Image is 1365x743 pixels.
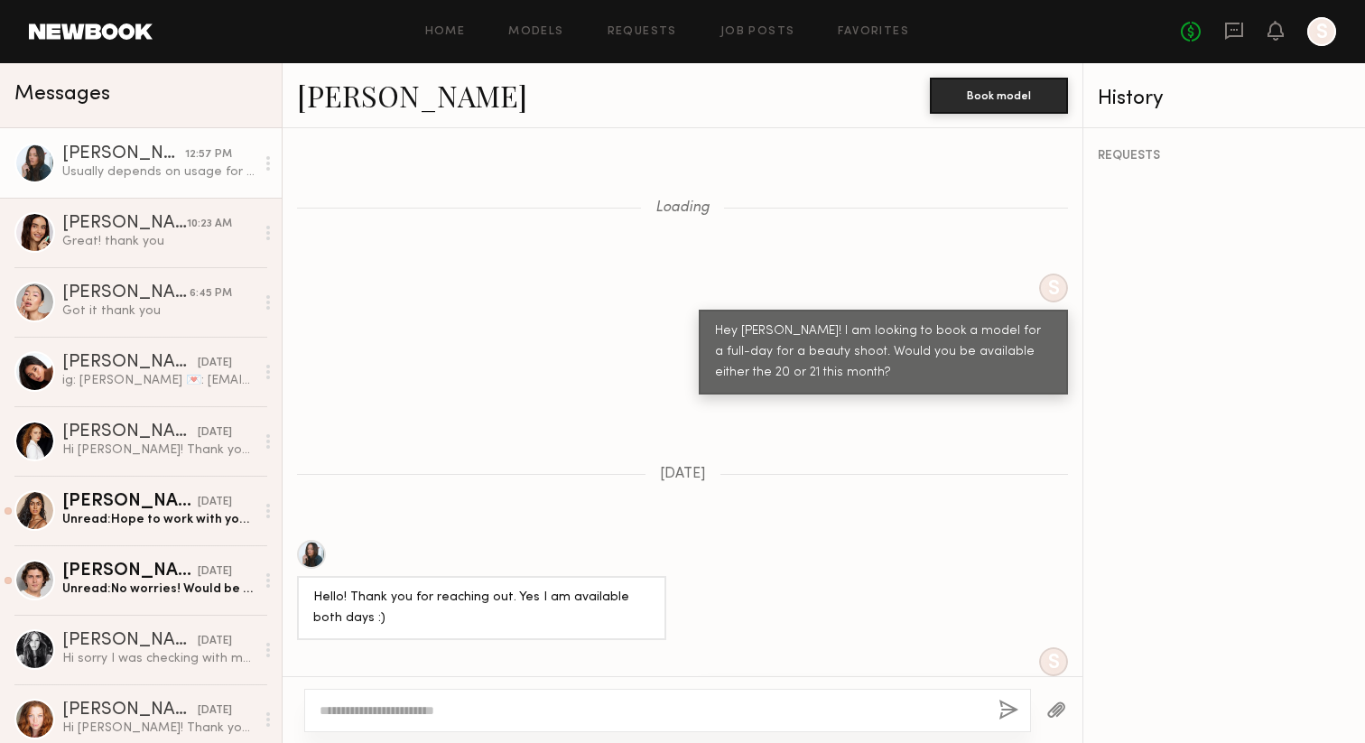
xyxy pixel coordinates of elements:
[187,216,232,233] div: 10:23 AM
[190,285,232,302] div: 6:45 PM
[720,26,795,38] a: Job Posts
[198,424,232,441] div: [DATE]
[1098,150,1351,163] div: REQUESTS
[1307,17,1336,46] a: S
[313,588,650,629] div: Hello! Thank you for reaching out. Yes I am available both days :)
[62,493,198,511] div: [PERSON_NAME]
[198,702,232,720] div: [DATE]
[62,720,255,737] div: Hi [PERSON_NAME]! Thank you so much for reaching out. I have so many bookings coming in that I’m ...
[62,650,255,667] div: Hi sorry I was checking with my agent about availability. I’m not sure I can do it for that low o...
[62,441,255,459] div: Hi [PERSON_NAME]! Thank you for reaching out I just got access back to my newbook! I’m currently ...
[508,26,563,38] a: Models
[608,26,677,38] a: Requests
[425,26,466,38] a: Home
[62,302,255,320] div: Got it thank you
[655,200,710,216] span: Loading
[1098,88,1351,109] div: History
[62,145,185,163] div: [PERSON_NAME]
[715,321,1052,384] div: Hey [PERSON_NAME]! I am looking to book a model for a full-day for a beauty shoot. Would you be a...
[930,78,1068,114] button: Book model
[838,26,909,38] a: Favorites
[297,76,527,115] a: [PERSON_NAME]
[660,467,706,482] span: [DATE]
[62,632,198,650] div: [PERSON_NAME]
[62,511,255,528] div: Unread: Hope to work with you in the future 🤍
[198,494,232,511] div: [DATE]
[62,163,255,181] div: Usually depends on usage for photos but yes that works. Thank you.
[62,372,255,389] div: ig: [PERSON_NAME] 💌: [EMAIL_ADDRESS][DOMAIN_NAME]
[62,562,198,580] div: [PERSON_NAME]
[62,580,255,598] div: Unread: No worries! Would be great to work together on something else in the future. Thanks for l...
[185,146,232,163] div: 12:57 PM
[198,633,232,650] div: [DATE]
[62,233,255,250] div: Great! thank you
[198,563,232,580] div: [DATE]
[62,284,190,302] div: [PERSON_NAME]
[62,354,198,372] div: [PERSON_NAME]
[62,215,187,233] div: [PERSON_NAME]
[198,355,232,372] div: [DATE]
[62,701,198,720] div: [PERSON_NAME]
[62,423,198,441] div: [PERSON_NAME]
[930,87,1068,102] a: Book model
[14,84,110,105] span: Messages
